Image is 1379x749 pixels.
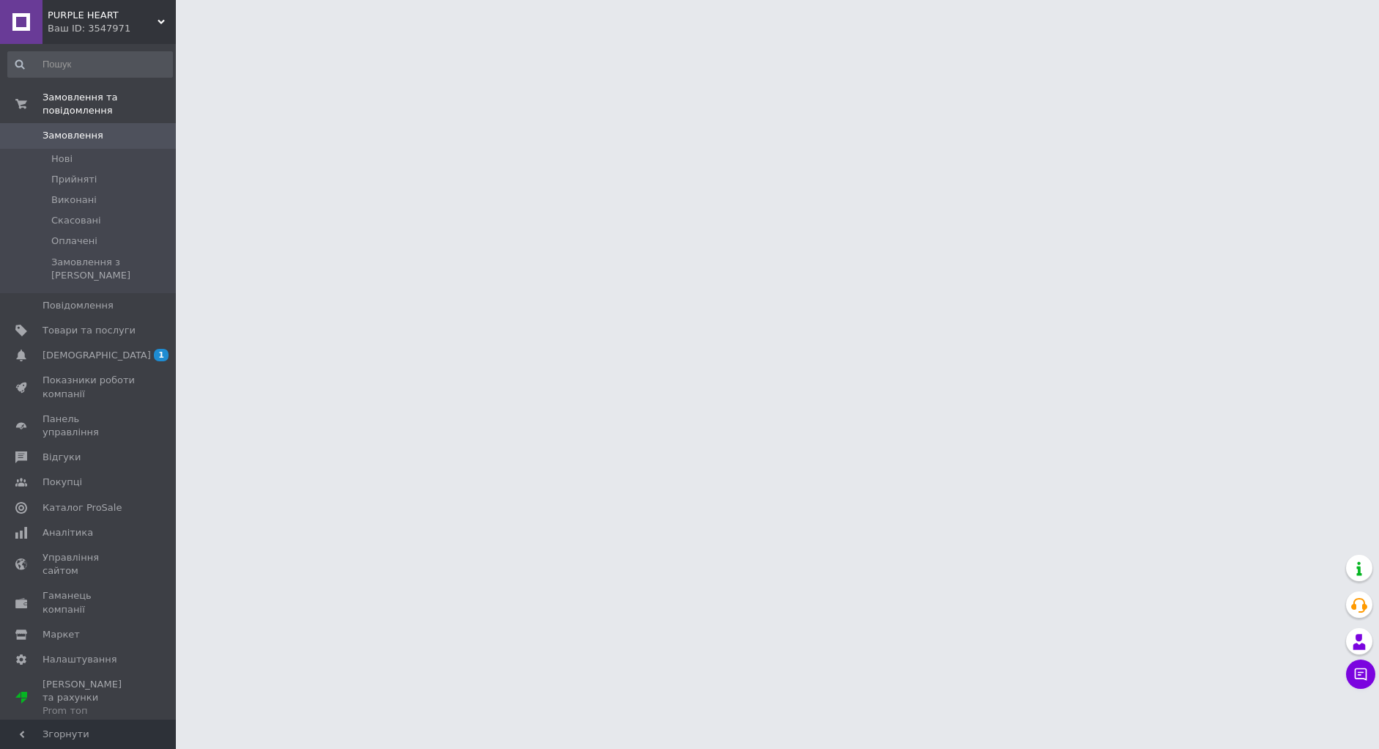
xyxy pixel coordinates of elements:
[42,526,93,539] span: Аналітика
[42,628,80,641] span: Маркет
[51,152,73,166] span: Нові
[42,551,136,578] span: Управління сайтом
[42,91,176,117] span: Замовлення та повідомлення
[48,9,158,22] span: PURPLE HEART
[42,349,151,362] span: [DEMOGRAPHIC_DATA]
[42,653,117,666] span: Налаштування
[42,476,82,489] span: Покупці
[42,589,136,616] span: Гаманець компанії
[51,173,97,186] span: Прийняті
[42,129,103,142] span: Замовлення
[42,451,81,464] span: Відгуки
[7,51,173,78] input: Пошук
[42,324,136,337] span: Товари та послуги
[42,374,136,400] span: Показники роботи компанії
[42,678,136,718] span: [PERSON_NAME] та рахунки
[42,413,136,439] span: Панель управління
[51,214,101,227] span: Скасовані
[1346,660,1375,689] button: Чат з покупцем
[42,704,136,717] div: Prom топ
[48,22,176,35] div: Ваш ID: 3547971
[51,235,97,248] span: Оплачені
[42,501,122,514] span: Каталог ProSale
[154,349,169,361] span: 1
[51,256,171,282] span: Замовлення з [PERSON_NAME]
[51,193,97,207] span: Виконані
[42,299,114,312] span: Повідомлення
